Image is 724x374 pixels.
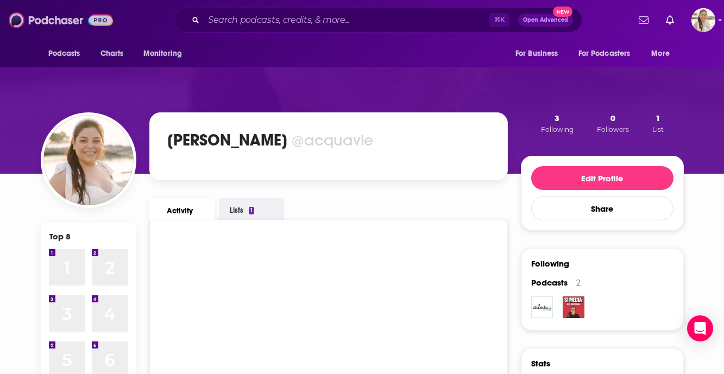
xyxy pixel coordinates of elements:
button: Open AdvancedNew [518,14,573,27]
span: Charts [100,46,124,61]
h3: Stats [531,358,550,369]
div: 2 [576,278,581,288]
span: For Business [515,46,558,61]
div: Top 8 [49,231,71,242]
div: Search podcasts, credits, & more... [174,8,582,33]
img: The Dr. Ardis Show Podcast [531,296,553,318]
a: Charts [93,43,130,64]
div: Open Intercom Messenger [687,315,713,341]
span: Monitoring [143,46,182,61]
h1: [PERSON_NAME] [167,130,287,150]
button: open menu [41,43,95,64]
span: For Podcasters [578,46,631,61]
a: Activity [149,198,215,220]
span: ⌘ K [489,13,509,27]
span: Podcasts [48,46,80,61]
img: SI Media With Jimmy Traina [563,296,584,318]
button: Share [531,196,673,220]
span: More [651,46,670,61]
span: Open Advanced [523,17,568,23]
img: Podchaser - Follow, Share and Rate Podcasts [9,10,113,30]
div: @acquavie [292,131,373,150]
div: Following [531,258,569,269]
button: 3Following [538,112,577,134]
button: 0Followers [594,112,632,134]
button: Show profile menu [691,8,715,32]
a: Show notifications dropdown [662,11,678,29]
span: New [553,7,572,17]
a: Lists1 [219,198,284,221]
button: open menu [136,43,196,64]
input: Search podcasts, credits, & more... [204,11,489,29]
div: 1 [249,207,254,214]
button: open menu [644,43,683,64]
span: Followers [597,125,629,134]
span: 3 [555,113,559,123]
span: 0 [610,113,615,123]
span: Podcasts [531,277,568,288]
img: User Profile [691,8,715,32]
a: Show notifications dropdown [634,11,653,29]
span: Logged in as acquavie [691,8,715,32]
img: Estefania Acquaviva [43,115,134,205]
button: Edit Profile [531,166,673,190]
span: 1 [656,113,660,123]
button: 1List [649,112,667,134]
span: Following [541,125,574,134]
button: open menu [508,43,572,64]
button: open menu [571,43,646,64]
span: List [652,125,664,134]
